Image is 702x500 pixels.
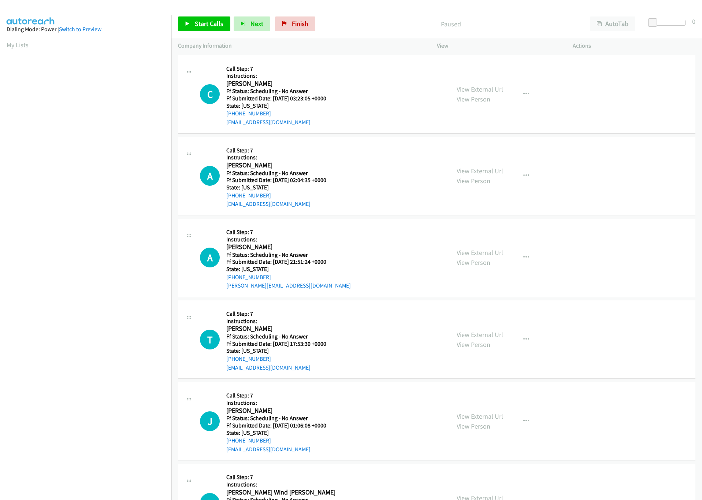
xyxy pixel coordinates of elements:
a: View External Url [457,412,503,421]
h5: State: [US_STATE] [226,102,335,110]
h1: A [200,166,220,186]
span: Start Calls [195,19,223,28]
a: View External Url [457,248,503,257]
div: The call is yet to be attempted [200,166,220,186]
h5: Call Step: 7 [226,65,335,73]
div: The call is yet to be attempted [200,248,220,267]
h5: Instructions: [226,72,335,79]
p: Paused [325,19,577,29]
h5: Instructions: [226,154,335,161]
h5: Instructions: [226,481,335,488]
a: [PHONE_NUMBER] [226,355,271,362]
h5: Ff Submitted Date: [DATE] 02:04:35 +0000 [226,177,335,184]
a: [EMAIL_ADDRESS][DOMAIN_NAME] [226,364,311,371]
h1: J [200,411,220,431]
a: [EMAIL_ADDRESS][DOMAIN_NAME] [226,446,311,453]
iframe: Dialpad [7,56,171,404]
h2: [PERSON_NAME] [226,161,335,170]
a: View External Url [457,85,503,93]
div: 0 [692,16,695,26]
a: View External Url [457,167,503,175]
a: View Person [457,340,490,349]
span: Next [250,19,263,28]
h5: Ff Status: Scheduling - No Answer [226,251,351,259]
a: [PHONE_NUMBER] [226,437,271,444]
h5: Ff Submitted Date: [DATE] 01:06:08 +0000 [226,422,335,429]
h5: Instructions: [226,399,335,407]
a: [PHONE_NUMBER] [226,110,271,117]
a: My Lists [7,41,29,49]
a: [EMAIL_ADDRESS][DOMAIN_NAME] [226,200,311,207]
h2: [PERSON_NAME] [226,243,335,251]
h5: State: [US_STATE] [226,266,351,273]
h5: State: [US_STATE] [226,347,335,355]
h2: [PERSON_NAME] [226,325,335,333]
h5: Call Step: 7 [226,229,351,236]
a: [PHONE_NUMBER] [226,274,271,281]
h5: Ff Status: Scheduling - No Answer [226,333,335,340]
h2: [PERSON_NAME] Wind [PERSON_NAME] [226,488,335,497]
div: The call is yet to be attempted [200,330,220,349]
h2: [PERSON_NAME] [226,79,335,88]
a: Switch to Preview [59,26,101,33]
a: Finish [275,16,315,31]
a: [PERSON_NAME][EMAIL_ADDRESS][DOMAIN_NAME] [226,282,351,289]
h1: A [200,248,220,267]
h5: Instructions: [226,318,335,325]
h5: Ff Status: Scheduling - No Answer [226,170,335,177]
h5: Ff Status: Scheduling - No Answer [226,415,335,422]
p: Company Information [178,41,424,50]
p: Actions [573,41,695,50]
h5: Ff Submitted Date: [DATE] 21:51:24 +0000 [226,258,351,266]
h5: Call Step: 7 [226,392,335,399]
div: Delay between calls (in seconds) [652,20,686,26]
div: The call is yet to be attempted [200,411,220,431]
h5: Instructions: [226,236,351,243]
div: Dialing Mode: Power | [7,25,165,34]
a: View Person [457,258,490,267]
h5: Ff Submitted Date: [DATE] 17:53:30 +0000 [226,340,335,348]
h5: State: [US_STATE] [226,184,335,191]
a: View Person [457,177,490,185]
h5: Call Step: 7 [226,474,335,481]
h5: Ff Status: Scheduling - No Answer [226,88,335,95]
a: View Person [457,422,490,430]
a: View Person [457,95,490,103]
h1: T [200,330,220,349]
h5: Call Step: 7 [226,310,335,318]
h5: Call Step: 7 [226,147,335,154]
a: [PHONE_NUMBER] [226,192,271,199]
h1: C [200,84,220,104]
h2: [PERSON_NAME] [226,407,335,415]
div: The call is yet to be attempted [200,84,220,104]
span: Finish [292,19,308,28]
button: AutoTab [590,16,635,31]
a: [EMAIL_ADDRESS][DOMAIN_NAME] [226,119,311,126]
button: Next [234,16,270,31]
p: View [437,41,560,50]
a: Start Calls [178,16,230,31]
a: View External Url [457,330,503,339]
h5: Ff Submitted Date: [DATE] 03:23:05 +0000 [226,95,335,102]
h5: State: [US_STATE] [226,429,335,437]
